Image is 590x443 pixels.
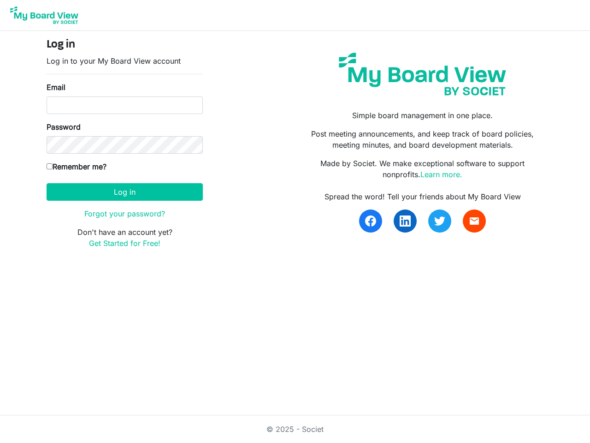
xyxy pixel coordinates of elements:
label: Email [47,82,65,93]
a: © 2025 - Societ [266,425,324,434]
img: facebook.svg [365,216,376,227]
label: Remember me? [47,161,106,172]
p: Log in to your My Board View account [47,55,203,66]
p: Don't have an account yet? [47,227,203,249]
label: Password [47,121,81,132]
p: Made by Societ. We make exceptional software to support nonprofits. [302,158,543,180]
span: email [469,216,480,227]
div: Spread the word! Tell your friends about My Board View [302,191,543,202]
p: Post meeting announcements, and keep track of board policies, meeting minutes, and board developm... [302,128,543,150]
button: Log in [47,183,203,201]
input: Remember me? [47,163,53,169]
h4: Log in [47,38,203,52]
a: email [463,210,486,233]
a: Learn more. [420,170,462,179]
p: Simple board management in one place. [302,110,543,121]
a: Get Started for Free! [89,239,160,248]
img: my-board-view-societ.svg [332,46,513,102]
img: linkedin.svg [400,216,411,227]
img: My Board View Logo [7,4,81,27]
img: twitter.svg [434,216,445,227]
a: Forgot your password? [84,209,165,218]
